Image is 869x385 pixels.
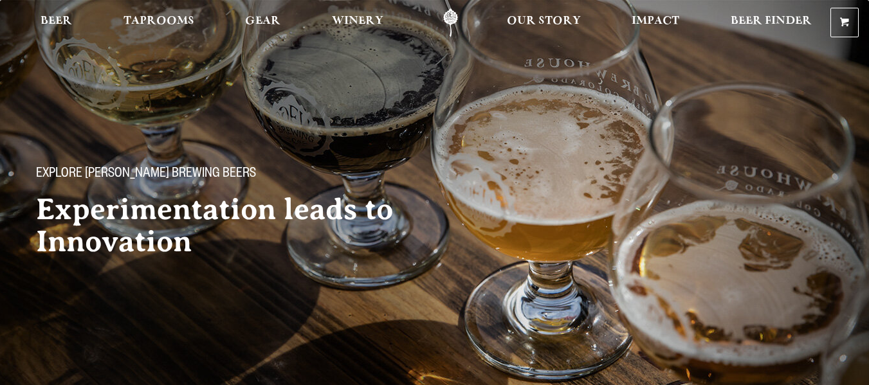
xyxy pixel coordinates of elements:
a: Odell Home [426,8,475,37]
span: Winery [332,16,383,26]
span: Beer [41,16,72,26]
a: Our Story [499,8,589,37]
h2: Experimentation leads to Innovation [36,193,437,258]
span: Beer Finder [731,16,812,26]
a: Beer [32,8,80,37]
a: Taprooms [115,8,203,37]
a: Beer Finder [722,8,820,37]
span: Explore [PERSON_NAME] Brewing Beers [36,166,256,183]
span: Impact [632,16,679,26]
span: Taprooms [123,16,194,26]
a: Gear [237,8,289,37]
a: Winery [324,8,392,37]
span: Gear [245,16,280,26]
span: Our Story [507,16,581,26]
a: Impact [623,8,688,37]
